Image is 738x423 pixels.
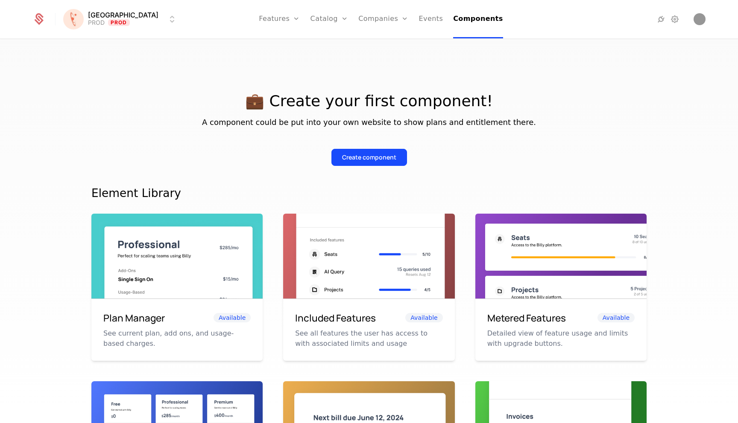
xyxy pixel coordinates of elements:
[405,313,442,322] span: Available
[108,19,130,26] span: Prod
[694,13,706,25] button: Open user button
[88,12,158,18] span: [GEOGRAPHIC_DATA]
[670,14,680,24] a: Settings
[295,311,376,325] h6: Included Features
[342,153,396,162] div: Create component
[103,328,251,349] p: See current plan, add ons, and usage-based charges.
[597,313,635,322] span: Available
[91,116,647,128] p: A component could be put into your own website to show plans and entitlement there.
[487,328,635,349] p: Detailed view of feature usage and limits with upgrade buttons.
[295,328,442,349] p: See all features the user has access to with associated limits and usage
[91,93,647,110] p: 💼 Create your first component!
[66,10,177,29] button: Select environment
[103,311,165,325] h6: Plan Manager
[63,9,84,29] img: Florence
[91,186,647,200] div: Element Library
[694,13,706,25] img: Luka Lazic
[656,14,666,24] a: Integrations
[214,313,251,322] span: Available
[88,18,105,27] div: PROD
[331,149,407,166] button: Create component
[487,311,566,325] h6: Metered Features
